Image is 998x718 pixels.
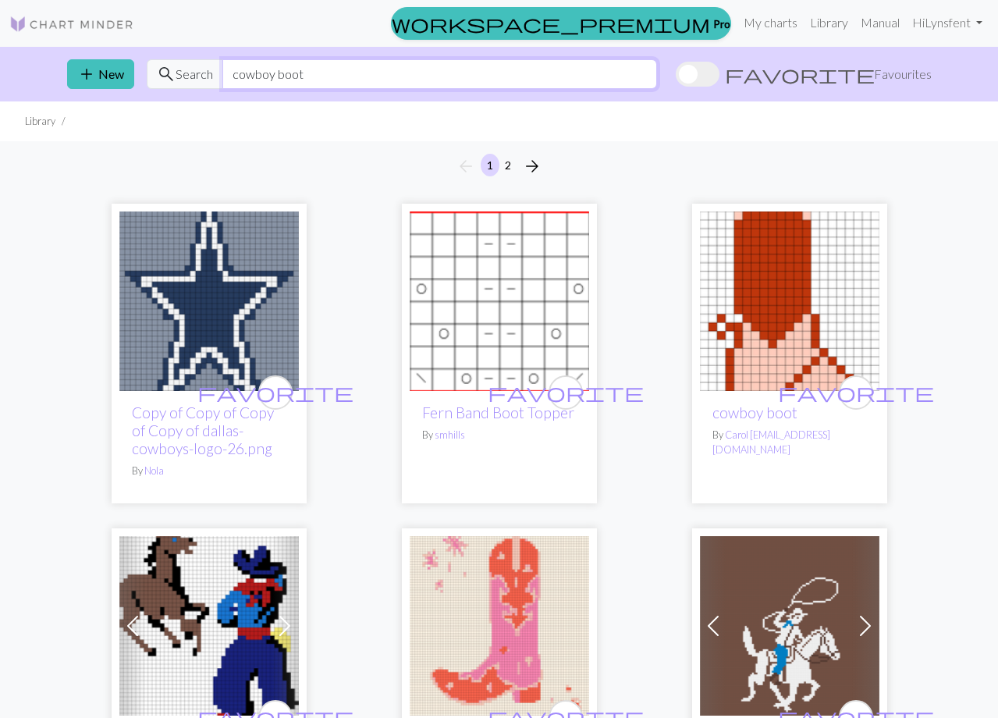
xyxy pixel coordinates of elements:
[725,63,875,85] span: favorite
[523,157,542,176] i: Next
[906,7,989,38] a: HiLynsfent
[700,211,879,391] img: cowboy boot
[197,377,353,408] i: favourite
[67,59,134,89] button: New
[778,377,934,408] i: favourite
[77,63,96,85] span: add
[25,114,55,129] li: Library
[410,211,589,391] img: Fern Band Boot Topper
[854,7,906,38] a: Manual
[258,375,293,410] button: favourite
[488,380,644,404] span: favorite
[712,403,797,421] a: cowboy boot
[488,377,644,408] i: favourite
[119,292,299,307] a: dallas-cowboys-logo-26.png
[392,12,710,34] span: workspace_premium
[737,7,804,38] a: My charts
[391,7,731,40] a: Pro
[700,292,879,307] a: cowboy boot
[119,617,299,631] a: Cowboy
[700,536,879,716] img: cowboy
[422,403,574,421] a: Fern Band Boot Topper
[119,536,299,716] img: Cowboy
[517,154,548,179] button: Next
[523,155,542,177] span: arrow_forward
[450,154,548,179] nav: Page navigation
[778,380,934,404] span: favorite
[176,65,213,84] span: Search
[549,375,583,410] button: favourite
[712,428,830,456] a: Carol [EMAIL_ADDRESS][DOMAIN_NAME]
[499,154,517,176] button: 2
[435,428,465,441] a: smhills
[874,65,932,84] span: Favourites
[700,617,879,631] a: cowboy
[132,464,286,478] p: By
[157,63,176,85] span: search
[839,375,873,410] button: favourite
[804,7,854,38] a: Library
[119,211,299,391] img: dallas-cowboys-logo-26.png
[9,15,134,34] img: Logo
[197,380,353,404] span: favorite
[712,428,867,457] p: By
[144,464,164,477] a: Nola
[410,617,589,631] a: Rusty Red Western Boot and Stars Line Art Canvas Print.png
[132,403,274,457] a: Copy of Copy of Copy of Copy of dallas-cowboys-logo-26.png
[676,59,932,89] label: Show favourites
[422,428,577,443] p: By
[410,292,589,307] a: Fern Band Boot Topper
[410,536,589,716] img: Rusty Red Western Boot and Stars Line Art Canvas Print.png
[481,154,499,176] button: 1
